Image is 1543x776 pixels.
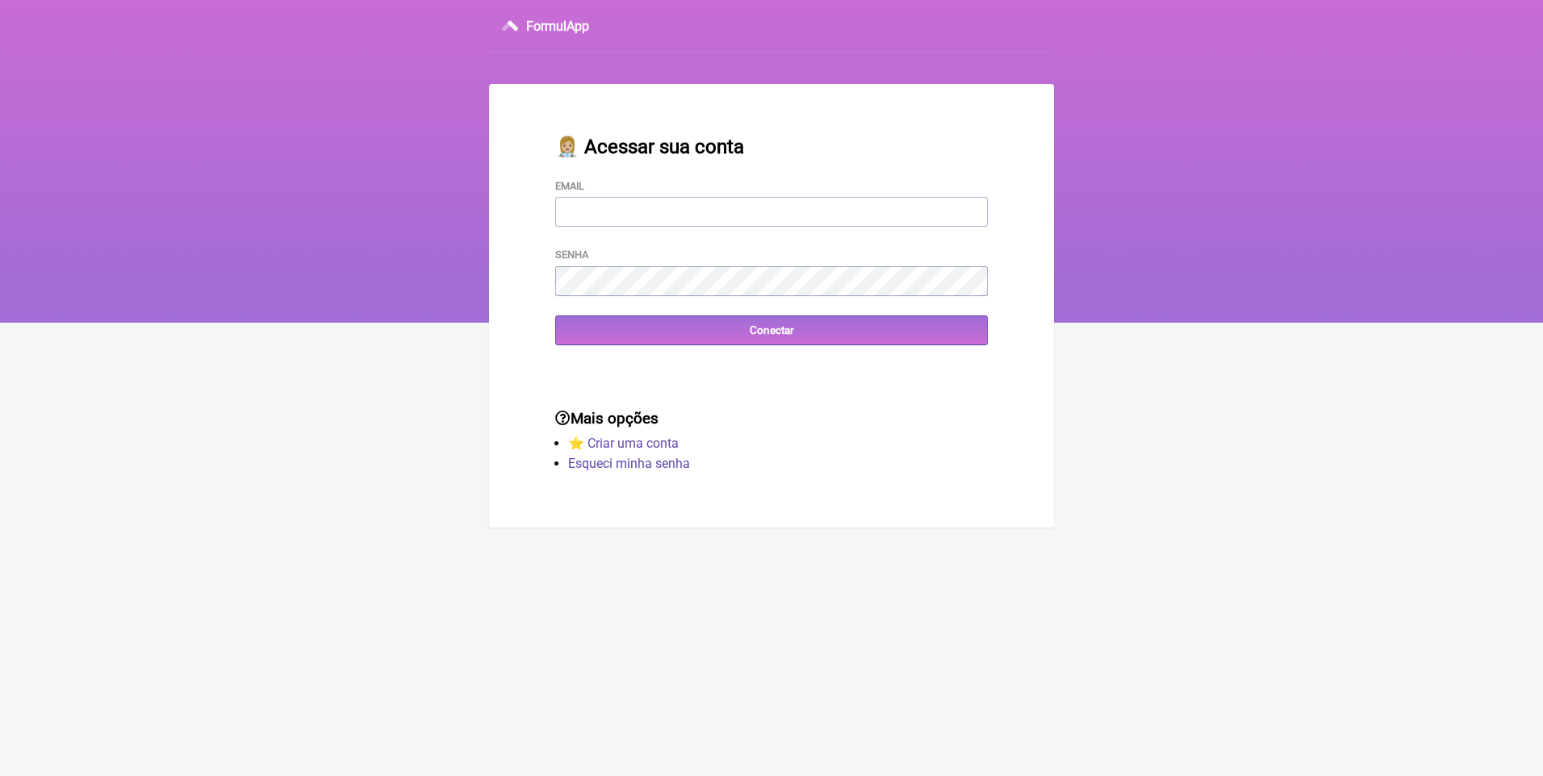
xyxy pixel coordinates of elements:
[568,456,690,471] a: Esqueci minha senha
[555,315,988,345] input: Conectar
[526,19,589,34] h3: FormulApp
[555,248,588,261] label: Senha
[555,180,584,192] label: Email
[555,410,988,428] h3: Mais opções
[555,136,988,158] h2: 👩🏼‍⚕️ Acessar sua conta
[568,436,679,451] a: ⭐️ Criar uma conta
